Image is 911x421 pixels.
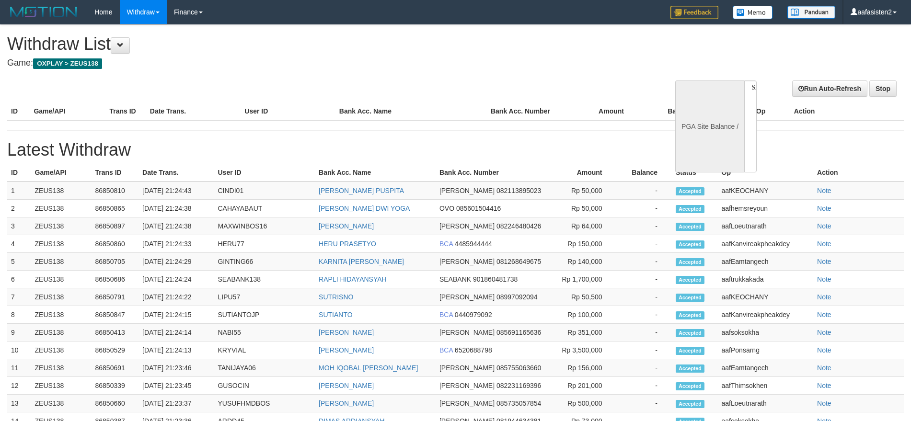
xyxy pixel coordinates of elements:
td: CINDI01 [214,182,315,200]
td: 2 [7,200,31,217]
td: [DATE] 21:24:13 [138,341,214,359]
a: Stop [869,80,897,97]
th: ID [7,102,30,120]
th: Status [672,164,718,182]
td: 4 [7,235,31,253]
a: Note [817,187,831,194]
span: Accepted [676,276,704,284]
span: BCA [439,240,453,248]
td: [DATE] 21:23:37 [138,395,214,412]
span: Accepted [676,223,704,231]
th: Balance [638,102,708,120]
span: 901860481738 [473,275,518,283]
a: Note [817,399,831,407]
td: 86850860 [91,235,138,253]
td: - [617,306,672,324]
th: Action [790,102,904,120]
td: Rp 201,000 [551,377,616,395]
th: Amount [563,102,638,120]
a: [PERSON_NAME] [319,346,374,354]
span: Accepted [676,240,704,249]
td: YUSUFHMDBOS [214,395,315,412]
td: - [617,324,672,341]
th: Trans ID [91,164,138,182]
a: Note [817,275,831,283]
td: [DATE] 21:23:45 [138,377,214,395]
a: Note [817,222,831,230]
td: - [617,359,672,377]
td: Rp 140,000 [551,253,616,271]
td: [DATE] 21:24:29 [138,253,214,271]
td: 1 [7,182,31,200]
td: [DATE] 21:24:14 [138,324,214,341]
td: aafKEOCHANY [718,288,814,306]
td: Rp 156,000 [551,359,616,377]
span: 082113895023 [496,187,541,194]
th: ID [7,164,31,182]
td: Rp 500,000 [551,395,616,412]
td: [DATE] 21:24:43 [138,182,214,200]
td: 86850865 [91,200,138,217]
a: [PERSON_NAME] [319,382,374,389]
td: [DATE] 21:24:33 [138,235,214,253]
span: OVO [439,205,454,212]
img: Feedback.jpg [670,6,718,19]
a: [PERSON_NAME] DWI YOGA [319,205,410,212]
span: 082246480426 [496,222,541,230]
span: [PERSON_NAME] [439,399,495,407]
span: Accepted [676,329,704,337]
td: [DATE] 21:24:22 [138,288,214,306]
td: 7 [7,288,31,306]
td: - [617,288,672,306]
th: Bank Acc. Name [315,164,436,182]
td: 86850705 [91,253,138,271]
a: SUTRISNO [319,293,353,301]
td: 3 [7,217,31,235]
td: Rp 100,000 [551,306,616,324]
td: Rp 351,000 [551,324,616,341]
td: ZEUS138 [31,359,92,377]
h1: Latest Withdraw [7,140,904,159]
td: ZEUS138 [31,182,92,200]
a: Note [817,346,831,354]
a: [PERSON_NAME] [319,399,374,407]
td: CAHAYABAUT [214,200,315,217]
td: 11 [7,359,31,377]
span: SEABANK [439,275,471,283]
td: 86850897 [91,217,138,235]
a: Note [817,293,831,301]
span: Accepted [676,311,704,319]
span: 0440979092 [455,311,492,319]
a: Note [817,364,831,372]
th: Bank Acc. Name [335,102,487,120]
td: 86850413 [91,324,138,341]
span: Accepted [676,187,704,195]
span: [PERSON_NAME] [439,382,495,389]
a: Note [817,382,831,389]
span: 081268649675 [496,258,541,265]
td: 86850686 [91,271,138,288]
td: Rp 3,500,000 [551,341,616,359]
span: BCA [439,346,453,354]
td: 86850810 [91,182,138,200]
span: 085755063660 [496,364,541,372]
a: Note [817,240,831,248]
th: Amount [551,164,616,182]
td: [DATE] 21:23:46 [138,359,214,377]
td: KRYVIAL [214,341,315,359]
th: Action [813,164,904,182]
td: 86850529 [91,341,138,359]
a: KARNITA [PERSON_NAME] [319,258,404,265]
span: Accepted [676,400,704,408]
td: - [617,182,672,200]
td: 8 [7,306,31,324]
a: Note [817,311,831,319]
img: Button%20Memo.svg [733,6,773,19]
td: - [617,200,672,217]
span: 085691165636 [496,329,541,336]
td: [DATE] 21:24:15 [138,306,214,324]
td: GINTING66 [214,253,315,271]
span: [PERSON_NAME] [439,364,495,372]
td: 13 [7,395,31,412]
td: Rp 50,500 [551,288,616,306]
